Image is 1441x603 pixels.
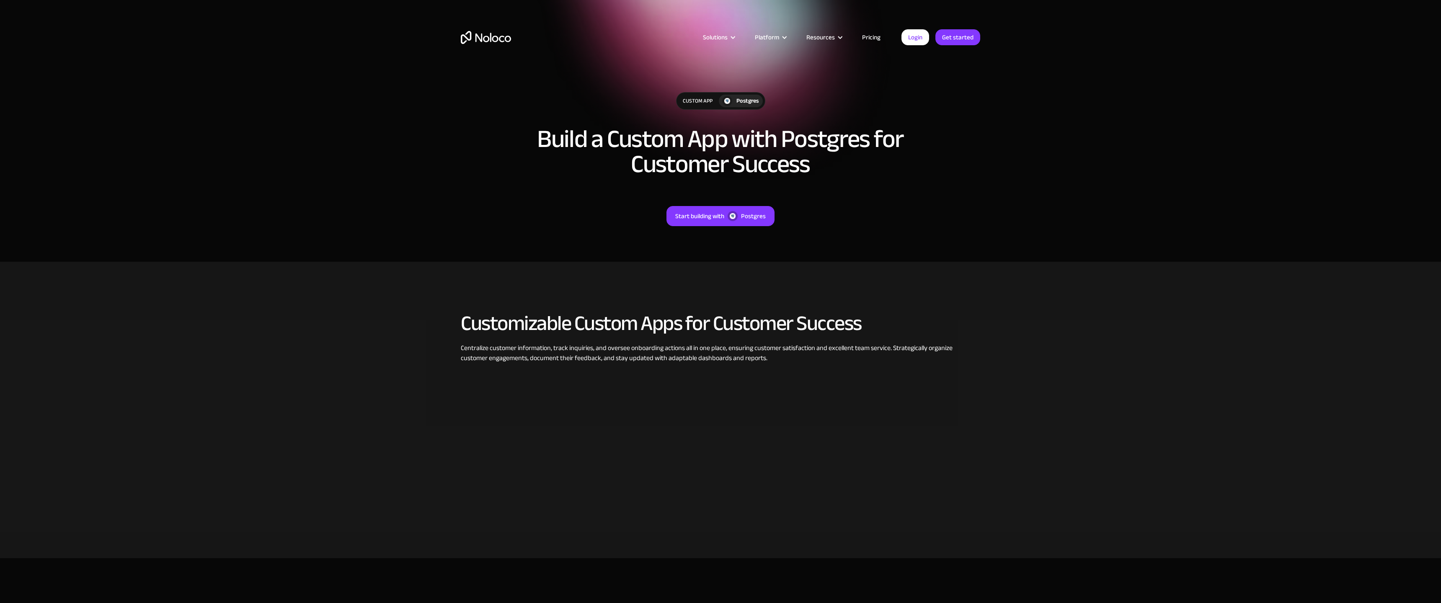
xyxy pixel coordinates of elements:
[703,32,728,43] div: Solutions
[675,211,724,222] div: Start building with
[736,96,759,106] div: Postgres
[461,312,980,335] h2: Customizable Custom Apps for Customer Success
[935,29,980,45] a: Get started
[692,32,744,43] div: Solutions
[677,93,719,109] div: Custom App
[532,126,909,177] h1: Build a Custom App with Postgres for Customer Success
[796,32,852,43] div: Resources
[806,32,835,43] div: Resources
[666,206,775,226] a: Start building withPostgres
[755,32,779,43] div: Platform
[901,29,929,45] a: Login
[461,31,511,44] a: home
[741,211,766,222] div: Postgres
[461,343,980,363] div: Centralize customer information, track inquiries, and oversee onboarding actions all in one place...
[852,32,891,43] a: Pricing
[744,32,796,43] div: Platform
